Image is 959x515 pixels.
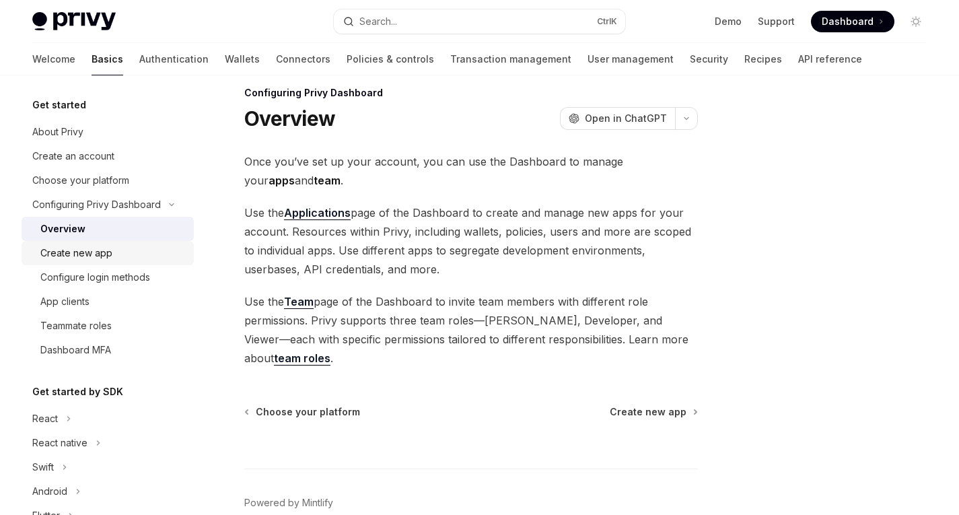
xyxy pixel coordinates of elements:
[284,295,314,309] a: Team
[22,120,194,144] a: About Privy
[610,405,697,419] a: Create new app
[22,314,194,338] a: Teammate roles
[822,15,874,28] span: Dashboard
[450,43,571,75] a: Transaction management
[244,152,698,190] span: Once you’ve set up your account, you can use the Dashboard to manage your and .
[269,174,295,187] strong: apps
[22,241,194,265] a: Create new app
[32,483,67,500] div: Android
[585,112,667,125] span: Open in ChatGPT
[40,221,85,237] div: Overview
[314,174,341,187] strong: team
[256,405,360,419] span: Choose your platform
[40,294,90,310] div: App clients
[22,431,194,455] button: React native
[32,459,54,475] div: Swift
[22,217,194,241] a: Overview
[798,43,862,75] a: API reference
[225,43,260,75] a: Wallets
[32,97,86,113] h5: Get started
[610,405,686,419] span: Create new app
[92,43,123,75] a: Basics
[744,43,782,75] a: Recipes
[32,384,123,400] h5: Get started by SDK
[244,203,698,279] span: Use the page of the Dashboard to create and manage new apps for your account. Resources within Pr...
[139,43,209,75] a: Authentication
[276,43,330,75] a: Connectors
[22,193,194,217] button: Configuring Privy Dashboard
[690,43,728,75] a: Security
[284,206,351,220] a: Applications
[588,43,674,75] a: User management
[244,106,335,131] h1: Overview
[32,43,75,75] a: Welcome
[811,11,894,32] a: Dashboard
[32,435,87,451] div: React native
[758,15,795,28] a: Support
[22,455,194,479] button: Swift
[347,43,434,75] a: Policies & controls
[905,11,927,32] button: Toggle dark mode
[597,16,617,27] span: Ctrl K
[244,86,698,100] div: Configuring Privy Dashboard
[22,289,194,314] a: App clients
[359,13,397,30] div: Search...
[32,124,83,140] div: About Privy
[244,496,333,510] a: Powered by Mintlify
[22,168,194,193] a: Choose your platform
[22,407,194,431] button: React
[22,479,194,504] button: Android
[274,351,330,366] a: team roles
[246,405,360,419] a: Choose your platform
[40,318,112,334] div: Teammate roles
[334,9,625,34] button: Search...CtrlK
[32,148,114,164] div: Create an account
[32,411,58,427] div: React
[715,15,742,28] a: Demo
[560,107,675,130] button: Open in ChatGPT
[244,292,698,368] span: Use the page of the Dashboard to invite team members with different role permissions. Privy suppo...
[22,144,194,168] a: Create an account
[22,265,194,289] a: Configure login methods
[40,342,111,358] div: Dashboard MFA
[32,197,161,213] div: Configuring Privy Dashboard
[40,245,112,261] div: Create new app
[22,338,194,362] a: Dashboard MFA
[32,12,116,31] img: light logo
[32,172,129,188] div: Choose your platform
[40,269,150,285] div: Configure login methods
